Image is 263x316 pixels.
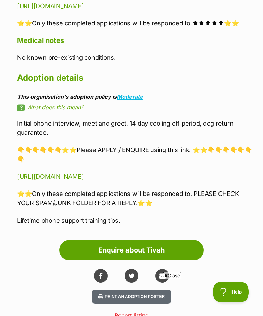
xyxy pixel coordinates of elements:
[117,93,143,100] a: Moderate
[17,94,253,100] div: This organisation's adoption policy is
[125,269,138,283] a: share via twitter
[17,70,253,85] h2: Adoption details
[17,173,84,180] a: [URL][DOMAIN_NAME]
[163,272,181,279] span: Close
[155,269,169,283] a: share via email
[17,104,253,110] a: What does this mean?
[17,119,253,137] p: Initial phone interview, meet and greet, 14 day cooling off period, dog return guarantee.
[1,1,6,6] img: consumer-privacy-logo.png
[59,240,204,260] a: Enquire about Tivah
[17,36,253,45] h4: Medical notes
[7,282,256,313] iframe: Advertisement
[17,145,253,164] p: 👇👇👇👇👇👇⭐⭐Please APPLY / ENQUIRE using this link. ⭐⭐👇👇👇👇👇👇👇
[213,282,249,302] iframe: Help Scout Beacon - Open
[17,19,253,28] p: ⭐⭐Only these completed applications will be responded to.⬆⬆⬆⬆⬆⭐⭐
[17,189,253,208] p: ⭐⭐Only these completed applications will be responded to. PLEASE CHECK YOUR SPAM/JUNK FOLDER FOR ...
[17,53,253,62] p: No known pre-existing conditions.
[17,216,253,225] p: Lifetime phone support training tips.
[94,269,108,283] a: share via facebook
[17,2,84,10] a: [URL][DOMAIN_NAME]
